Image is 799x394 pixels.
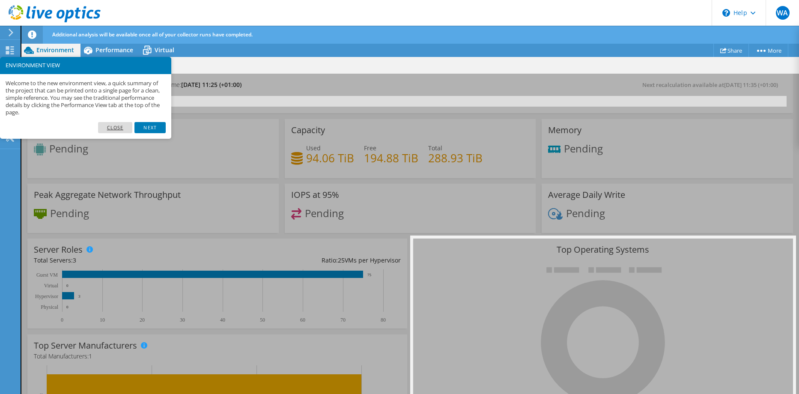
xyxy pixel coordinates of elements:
[722,9,730,17] svg: \n
[6,63,166,68] h3: ENVIRONMENT VIEW
[713,44,749,57] a: Share
[6,80,166,116] p: Welcome to the new environment view, a quick summary of the project that can be printed onto a si...
[155,46,174,54] span: Virtual
[95,46,133,54] span: Performance
[776,6,790,20] span: WA
[748,44,788,57] a: More
[52,31,253,38] span: Additional analysis will be available once all of your collector runs have completed.
[36,46,74,54] span: Environment
[134,122,165,133] a: Next
[98,122,133,133] a: Close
